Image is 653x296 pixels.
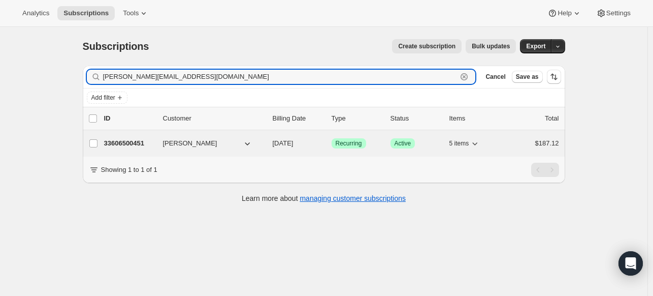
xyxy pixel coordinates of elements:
[104,113,155,124] p: ID
[449,139,469,147] span: 5 items
[63,9,109,17] span: Subscriptions
[466,39,516,53] button: Bulk updates
[606,9,631,17] span: Settings
[395,139,411,147] span: Active
[87,92,127,104] button: Add filter
[526,42,545,50] span: Export
[104,138,155,149] p: 33606500451
[547,70,561,84] button: Sort the results
[485,73,505,81] span: Cancel
[103,70,458,84] input: Filter subscribers
[390,113,441,124] p: Status
[558,9,571,17] span: Help
[545,113,559,124] p: Total
[104,136,559,151] div: 33606500451[PERSON_NAME][DATE]SuccessRecurringSuccessActive5 items$187.12
[516,73,539,81] span: Save as
[273,139,293,147] span: [DATE]
[449,113,500,124] div: Items
[163,138,217,149] span: [PERSON_NAME]
[16,6,55,20] button: Analytics
[336,139,362,147] span: Recurring
[392,39,462,53] button: Create subscription
[83,41,149,52] span: Subscriptions
[512,71,543,83] button: Save as
[163,113,265,124] p: Customer
[481,71,509,83] button: Cancel
[157,135,258,152] button: [PERSON_NAME]
[117,6,155,20] button: Tools
[459,72,469,82] button: Clear
[123,9,139,17] span: Tools
[520,39,551,53] button: Export
[541,6,587,20] button: Help
[91,94,115,102] span: Add filter
[101,165,157,175] p: Showing 1 to 1 of 1
[300,194,406,202] a: managing customer subscriptions
[449,136,480,151] button: 5 items
[273,113,323,124] p: Billing Date
[22,9,49,17] span: Analytics
[332,113,382,124] div: Type
[472,42,510,50] span: Bulk updates
[531,163,559,177] nav: Pagination
[57,6,115,20] button: Subscriptions
[590,6,637,20] button: Settings
[535,139,559,147] span: $187.12
[398,42,455,50] span: Create subscription
[104,113,559,124] div: IDCustomerBilling DateTypeStatusItemsTotal
[618,251,643,276] div: Open Intercom Messenger
[242,193,406,203] p: Learn more about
